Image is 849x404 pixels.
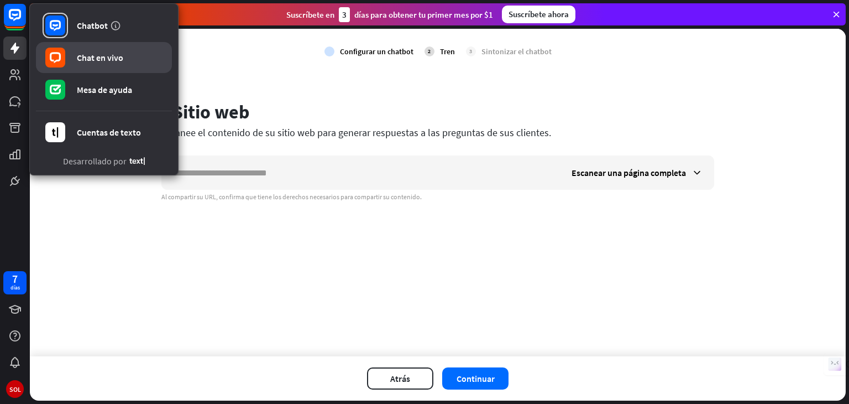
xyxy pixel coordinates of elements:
font: Escanee el contenido de su sitio web para generar respuestas a las preguntas de sus clientes. [161,126,551,139]
font: Sitio web [172,100,249,123]
font: Continuar [457,373,495,384]
font: Tren [440,46,455,56]
font: 7 [12,272,18,286]
font: Sintonizar el chatbot [481,46,552,56]
font: días para obtener tu primer mes por $1 [354,9,493,20]
font: Atrás [390,373,410,384]
font: días [11,284,20,291]
a: 7 días [3,271,27,294]
font: 3 [342,9,347,20]
font: 3 [469,48,472,55]
font: Al compartir su URL, confirma que tiene los derechos necesarios para compartir su contenido. [161,193,422,201]
font: 2 [428,48,431,55]
font: Suscríbete en [286,9,334,20]
font: Escanear una página completa [572,167,686,178]
font: SOL [9,385,21,393]
font: Configurar un chatbot [340,46,413,56]
button: Continuar [442,367,509,390]
font: Suscríbete ahora [509,9,569,19]
button: Atrás [367,367,433,390]
button: Abrir el widget de chat LiveChat [9,4,42,38]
